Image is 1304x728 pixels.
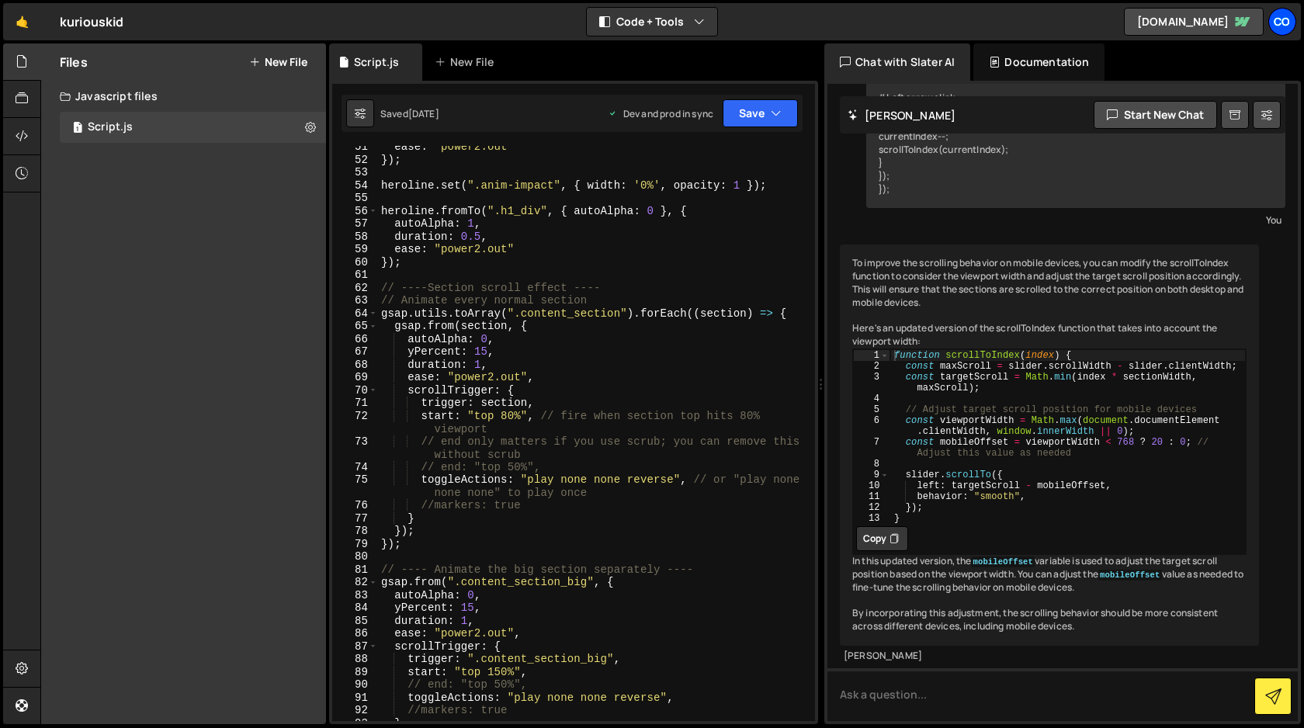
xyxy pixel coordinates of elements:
button: New File [249,56,307,68]
div: 71 [332,397,378,410]
div: 13 [854,513,890,524]
div: 87 [332,640,378,653]
h2: [PERSON_NAME] [848,108,955,123]
div: 79 [332,538,378,551]
div: 75 [332,473,378,499]
div: [PERSON_NAME] [844,650,1255,663]
span: 1 [73,123,82,135]
div: 54 [332,179,378,192]
div: 57 [332,217,378,231]
div: 59 [332,243,378,256]
div: 16633/45317.js [60,112,326,143]
div: 63 [332,294,378,307]
button: Save [723,99,798,127]
div: Javascript files [41,81,326,112]
div: 5 [854,404,890,415]
div: kuriouskid [60,12,124,31]
div: 65 [332,320,378,333]
div: [DATE] [408,107,439,120]
div: 88 [332,653,378,666]
button: Code + Tools [587,8,717,36]
div: Script.js [88,120,133,134]
div: 11 [854,491,890,502]
div: 73 [332,435,378,461]
div: New File [435,54,500,70]
div: Script.js [354,54,399,70]
div: 3 [854,372,890,393]
div: 74 [332,461,378,474]
button: Start new chat [1094,101,1217,129]
a: [DOMAIN_NAME] [1124,8,1264,36]
div: 60 [332,256,378,269]
div: 51 [332,140,378,154]
div: Chat with Slater AI [824,43,970,81]
div: 69 [332,371,378,384]
a: 🤙 [3,3,41,40]
div: 53 [332,166,378,179]
div: Documentation [973,43,1105,81]
div: You [870,212,1281,228]
div: Dev and prod in sync [608,107,713,120]
div: 72 [332,410,378,435]
div: 64 [332,307,378,321]
div: 85 [332,615,378,628]
div: 56 [332,205,378,218]
div: 92 [332,704,378,717]
div: 58 [332,231,378,244]
div: 86 [332,627,378,640]
div: 76 [332,499,378,512]
div: 1 [854,350,890,361]
div: 82 [332,576,378,589]
div: 6 [854,415,890,437]
div: 70 [332,384,378,397]
a: Co [1268,8,1296,36]
div: 62 [332,282,378,295]
code: mobileOffset [1098,570,1162,581]
div: 7 [854,437,890,459]
div: Saved [380,107,439,120]
div: 84 [332,601,378,615]
div: 66 [332,333,378,346]
div: 52 [332,154,378,167]
div: 91 [332,692,378,705]
div: 61 [332,269,378,282]
div: 10 [854,480,890,491]
div: 67 [332,345,378,359]
div: 77 [332,512,378,525]
div: 9 [854,470,890,480]
div: 4 [854,393,890,404]
div: 8 [854,459,890,470]
div: 55 [332,192,378,205]
div: 78 [332,525,378,538]
button: Copy [856,526,908,551]
div: 81 [332,563,378,577]
div: 83 [332,589,378,602]
code: mobileOffset [971,556,1035,567]
div: 68 [332,359,378,372]
div: 90 [332,678,378,692]
div: 2 [854,361,890,372]
div: 80 [332,550,378,563]
div: 12 [854,502,890,513]
h2: Files [60,54,88,71]
div: To improve the scrolling behavior on mobile devices, you can modify the scrollToIndex function to... [840,244,1259,645]
div: 89 [332,666,378,679]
